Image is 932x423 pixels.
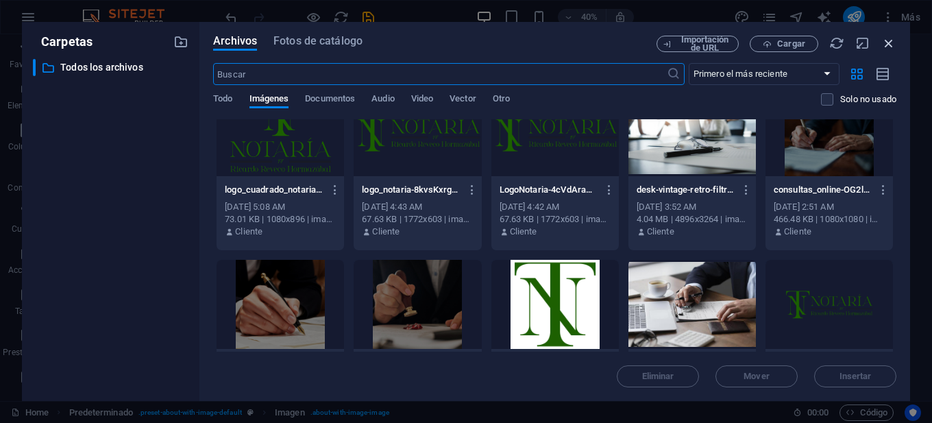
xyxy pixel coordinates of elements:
[657,36,739,52] button: Importación de URL
[784,226,811,238] p: Cliente
[225,201,336,213] div: [DATE] 5:08 AM
[235,226,262,238] p: Cliente
[173,34,188,49] i: Crear carpeta
[450,90,476,110] span: Vector
[33,59,36,76] div: ​
[500,201,611,213] div: [DATE] 4:42 AM
[774,184,872,196] p: consultas_online-OG2lyl3vlBEyR_qzYXxMEQ.jpg
[33,33,93,51] p: Carpetas
[249,90,289,110] span: Imágenes
[213,90,232,110] span: Todo
[881,36,896,51] i: Cerrar
[774,213,885,226] div: 466.48 KB | 1080x1080 | image/jpeg
[637,201,748,213] div: [DATE] 3:52 AM
[500,184,598,196] p: LogoNotaria-4cVdAraKK6if1aLMkWFlag.png
[637,184,735,196] p: desk-vintage-retro-filtro-enfoque-selectivo-jCrweE5EfvnyRrHuBmoAOA.jpg
[500,213,611,226] div: 67.63 KB | 1772x603 | image/png
[371,90,394,110] span: Audio
[750,36,818,52] button: Cargar
[362,184,461,196] p: logo_notaria-8kvsKxrg6As6SS48QV5_vA.png
[225,184,323,196] p: logo_cuadrado_notaria-wxbsmOEbZCJtBCmlc1AiFA.png
[225,213,336,226] div: 73.01 KB | 1080x896 | image/png
[60,60,163,75] p: Todos los archivos
[637,213,748,226] div: 4.04 MB | 4896x3264 | image/jpeg
[372,226,400,238] p: Cliente
[840,93,896,106] p: Solo muestra los archivos que no están usándose en el sitio web. Los archivos añadidos durante es...
[677,36,733,52] span: Importación de URL
[305,90,355,110] span: Documentos
[855,36,870,51] i: Minimizar
[647,226,674,238] p: Cliente
[777,40,805,48] span: Cargar
[213,63,666,85] input: Buscar
[273,33,363,49] span: Fotos de catálogo
[362,201,473,213] div: [DATE] 4:43 AM
[829,36,844,51] i: Volver a cargar
[362,213,473,226] div: 67.63 KB | 1772x603 | image/png
[411,90,433,110] span: Video
[510,226,537,238] p: Cliente
[774,201,885,213] div: [DATE] 2:51 AM
[493,90,510,110] span: Otro
[213,33,257,49] span: Archivos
